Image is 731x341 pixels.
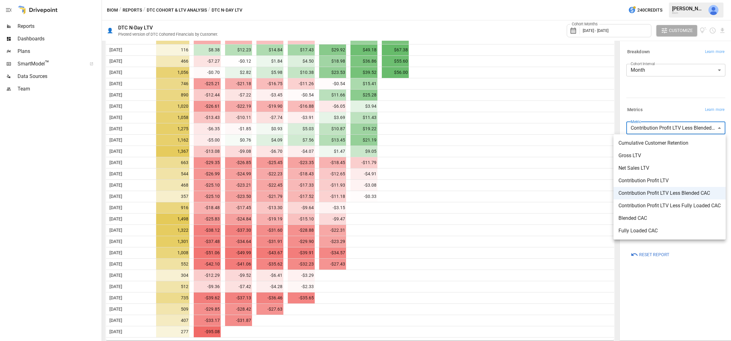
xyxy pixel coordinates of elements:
[618,139,721,147] span: Cumulative Customer Retention
[618,189,721,197] span: Contribution Profit LTV Less Blended CAC
[618,177,721,184] span: Contribution Profit LTV
[618,164,721,172] span: Net Sales LTV
[618,227,721,235] span: Fully Loaded CAC
[618,152,721,159] span: Gross LTV
[618,214,721,222] span: Blended CAC
[618,202,721,209] span: Contribution Profit LTV Less Fully Loaded CAC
